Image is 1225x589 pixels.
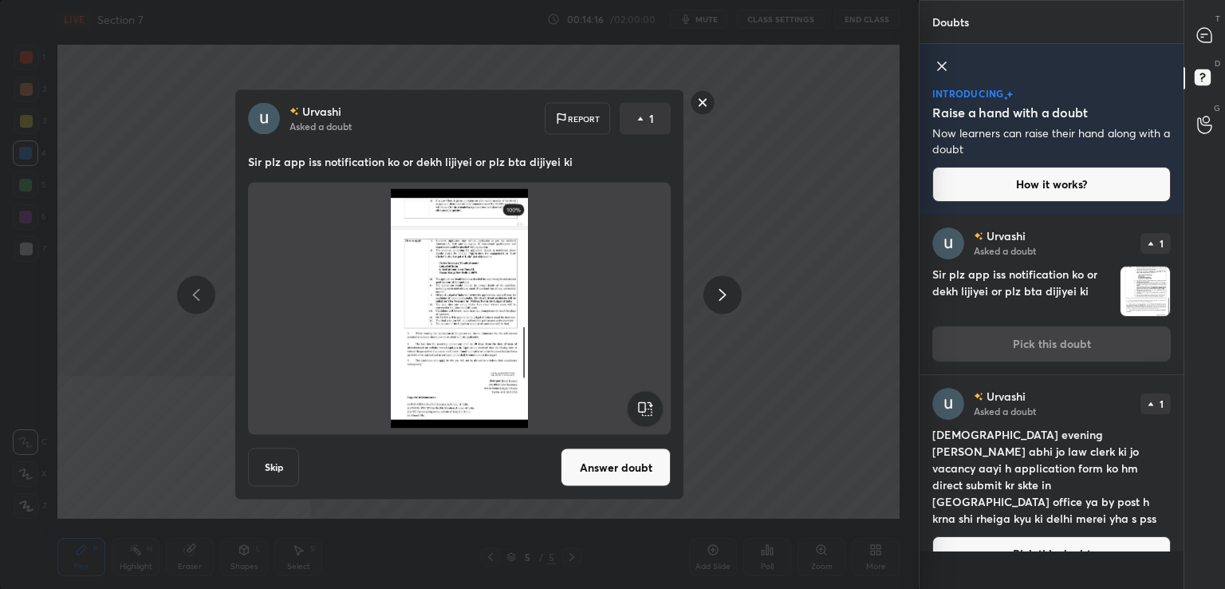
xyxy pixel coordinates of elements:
[987,230,1026,243] p: Urvashi
[974,232,983,241] img: no-rating-badge.077c3623.svg
[932,167,1171,202] button: How it works?
[545,103,610,135] div: Report
[932,125,1171,157] p: Now learners can raise their hand along with a doubt
[248,449,299,487] button: Skip
[1215,13,1220,25] p: T
[974,405,1036,417] p: Asked a doubt
[267,189,652,429] img: 1759502554HCMNUZ.JPEG
[1214,102,1220,114] p: G
[932,536,1171,571] button: Pick this doubt
[561,449,671,487] button: Answer doubt
[1160,239,1164,248] p: 1
[1006,91,1013,98] img: large-star.026637fe.svg
[290,120,352,132] p: Asked a doubt
[649,111,654,127] p: 1
[987,390,1026,403] p: Urvashi
[248,103,280,135] img: 3
[248,154,671,170] p: Sir plz app iss notification ko or dekh lijiyei or plz bta dijiyei ki
[932,103,1088,122] h5: Raise a hand with a doubt
[290,107,299,116] img: no-rating-badge.077c3623.svg
[1004,96,1008,101] img: small-star.76a44327.svg
[974,244,1036,257] p: Asked a doubt
[932,89,1004,98] p: introducing
[1121,267,1170,316] img: 1759502554HCMNUZ.JPEG
[974,393,983,401] img: no-rating-badge.077c3623.svg
[920,215,1184,589] div: grid
[920,1,982,43] p: Doubts
[932,426,1171,527] h4: [DEMOGRAPHIC_DATA] evening [PERSON_NAME] abhi jo law clerk ki jo vacancy aayi h application form ...
[932,388,964,420] img: 3
[1160,399,1164,409] p: 1
[1215,57,1220,69] p: D
[932,227,964,259] img: 3
[302,105,341,118] p: Urvashi
[932,266,1113,317] h4: Sir plz app iss notification ko or dekh lijiyei or plz bta dijiyei ki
